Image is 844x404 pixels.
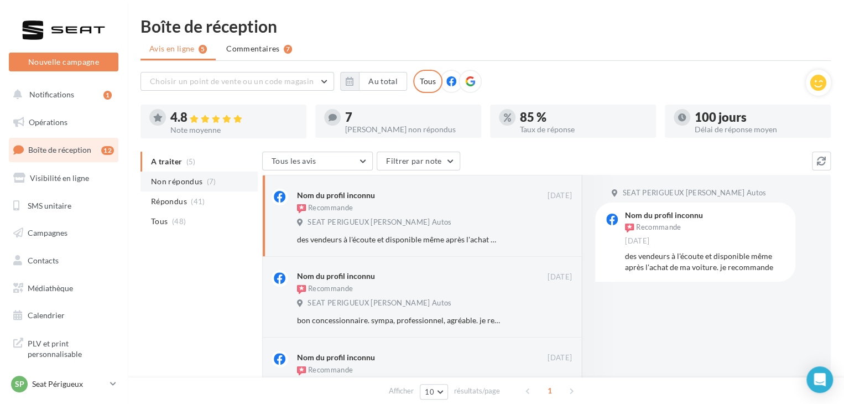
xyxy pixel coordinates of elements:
img: recommended.png [297,204,306,213]
img: recommended.png [297,366,306,375]
div: Open Intercom Messenger [806,366,833,393]
span: Afficher [389,386,414,396]
a: SP Seat Périgueux [9,374,118,395]
div: Recommande [297,284,353,295]
span: [DATE] [625,236,649,246]
div: des vendeurs à l'écoute et disponible même après l'achat de ma voiture. je recommande [297,234,500,245]
span: Notifications [29,90,74,99]
span: Visibilité en ligne [30,173,89,183]
a: Médiathèque [7,277,121,300]
div: Nom du profil inconnu [297,352,375,363]
div: Boîte de réception [140,18,831,34]
span: Contacts [28,256,59,265]
a: SMS unitaire [7,194,121,217]
div: 12 [101,146,114,155]
span: 1 [541,382,559,400]
button: Tous les avis [262,152,373,170]
span: SEAT PERIGUEUX [PERSON_NAME] Autos [308,217,451,227]
span: résultats/page [454,386,500,396]
a: Visibilité en ligne [7,167,121,190]
button: Nouvelle campagne [9,53,118,71]
div: 100 jours [695,111,822,123]
div: [PERSON_NAME] non répondus [345,126,472,133]
div: Taux de réponse [520,126,647,133]
div: Note moyenne [170,126,298,134]
div: Recommande [297,365,353,376]
a: Boîte de réception12 [7,138,121,162]
span: Choisir un point de vente ou un code magasin [150,76,314,86]
span: (48) [172,217,186,226]
span: Répondus [151,196,187,207]
div: Nom du profil inconnu [297,190,375,201]
span: Non répondus [151,176,202,187]
button: Choisir un point de vente ou un code magasin [140,72,334,91]
span: PLV et print personnalisable [28,336,114,360]
button: Au total [340,72,407,91]
span: SEAT PERIGUEUX [PERSON_NAME] Autos [622,188,766,198]
div: bon concessionnaire. sympa, professionnel, agréable. je recommande [297,315,500,326]
div: Recommande [625,221,681,234]
div: 7 [284,45,292,54]
span: Opérations [29,117,67,127]
button: Notifications 1 [7,83,116,106]
span: Médiathèque [28,283,73,293]
div: 85 % [520,111,647,123]
span: Calendrier [28,310,65,320]
a: Campagnes DataOnDemand [7,369,121,401]
span: SMS unitaire [28,200,71,210]
span: [DATE] [548,353,572,363]
div: Nom du profil inconnu [297,271,375,282]
img: recommended.png [625,224,634,232]
div: Délai de réponse moyen [695,126,822,133]
span: Tous les avis [272,156,316,165]
span: Campagnes DataOnDemand [28,373,114,397]
span: (7) [207,177,216,186]
a: Opérations [7,111,121,134]
img: recommended.png [297,285,306,294]
a: Campagnes [7,221,121,245]
div: Nom du profil inconnu [625,211,703,219]
span: Tous [151,216,168,227]
a: Contacts [7,249,121,272]
span: Boîte de réception [28,145,91,154]
span: Campagnes [28,228,67,237]
button: Filtrer par note [377,152,460,170]
div: 4.8 [170,111,298,124]
span: (41) [191,197,205,206]
span: [DATE] [548,191,572,201]
span: Commentaires [226,43,279,54]
div: Tous [413,70,442,93]
a: Calendrier [7,304,121,327]
div: des vendeurs à l'écoute et disponible même après l'achat de ma voiture. je recommande [625,251,786,273]
button: Au total [359,72,407,91]
p: Seat Périgueux [32,379,106,390]
span: [DATE] [548,272,572,282]
div: Recommande [297,203,353,214]
div: 1 [103,91,112,100]
span: 10 [425,387,434,396]
div: 7 [345,111,472,123]
button: 10 [420,384,448,400]
span: SP [15,379,24,390]
span: SEAT PERIGUEUX [PERSON_NAME] Autos [308,298,451,308]
a: PLV et print personnalisable [7,332,121,364]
